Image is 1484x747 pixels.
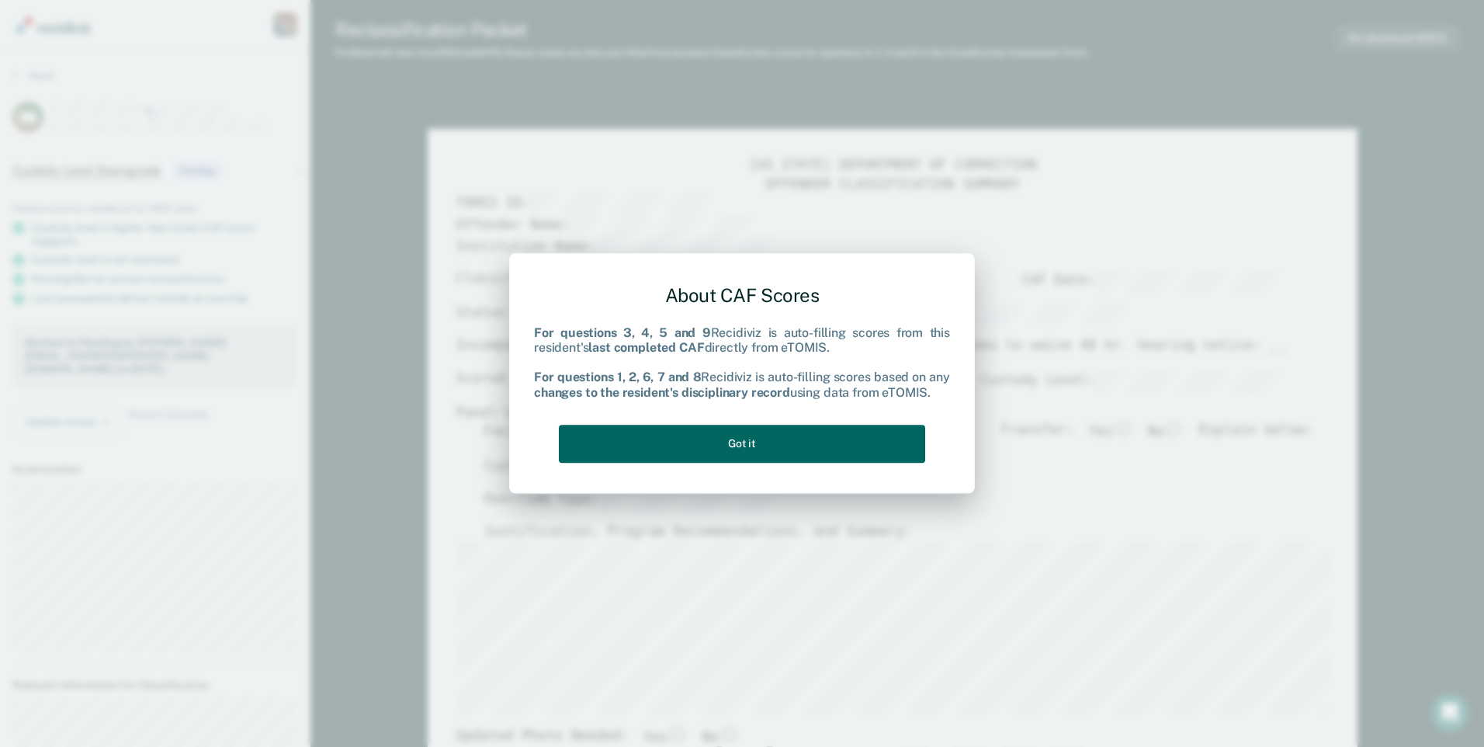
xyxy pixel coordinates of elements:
b: For questions 3, 4, 5 and 9 [534,325,711,340]
b: For questions 1, 2, 6, 7 and 8 [534,370,701,385]
div: About CAF Scores [534,272,950,319]
b: last completed CAF [588,340,704,355]
b: changes to the resident's disciplinary record [534,385,790,400]
button: Got it [559,425,925,463]
div: Recidiviz is auto-filling scores from this resident's directly from eTOMIS. Recidiviz is auto-fil... [534,325,950,400]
